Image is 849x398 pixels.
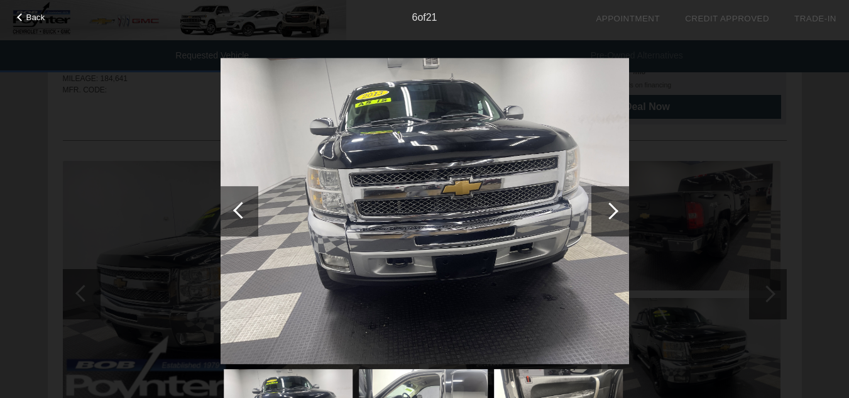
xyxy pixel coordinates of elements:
[412,12,417,23] span: 6
[26,13,45,22] span: Back
[685,14,769,23] a: Credit Approved
[426,12,437,23] span: 21
[596,14,660,23] a: Appointment
[794,14,836,23] a: Trade-In
[221,58,629,365] img: ce269cc3175e9c124a864e58b32b1850x.jpg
